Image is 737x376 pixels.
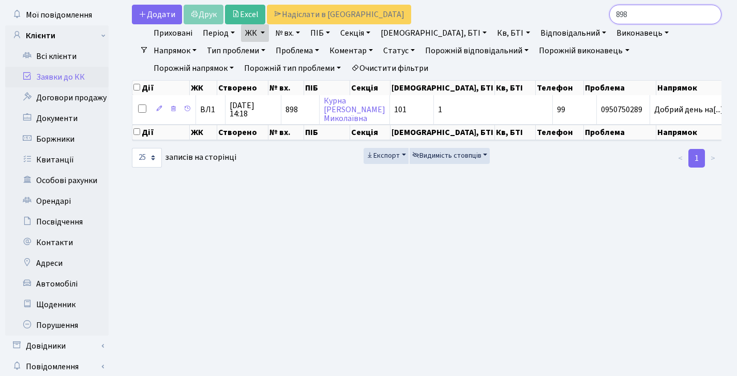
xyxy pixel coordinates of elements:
th: Телефон [536,125,584,140]
a: Період [199,24,239,42]
input: Пошук... [609,5,721,24]
a: Курна[PERSON_NAME]Миколаївна [324,95,385,124]
a: Особові рахунки [5,170,109,191]
span: Мої повідомлення [26,9,92,21]
th: Секція [350,81,390,95]
a: Документи [5,108,109,129]
a: Напрямок [149,42,201,59]
a: ЖК [241,24,269,42]
th: Телефон [536,81,584,95]
a: Порушення [5,315,109,336]
a: Посвідчення [5,212,109,232]
a: Виконавець [612,24,673,42]
a: Автомобілі [5,274,109,294]
span: Видимість стовпців [412,151,482,161]
a: Адреси [5,253,109,274]
a: Приховані [149,24,197,42]
a: Щоденник [5,294,109,315]
a: Договори продажу [5,87,109,108]
a: Клієнти [5,25,109,46]
th: Напрямок [656,125,736,140]
th: Напрямок [656,81,736,95]
a: Excel [225,5,265,24]
th: [DEMOGRAPHIC_DATA], БТІ [390,81,495,95]
th: Проблема [584,125,656,140]
a: Боржники [5,129,109,149]
span: [DATE] 14:18 [230,101,277,118]
span: Додати [139,9,175,20]
label: записів на сторінці [132,148,236,168]
th: Створено [217,81,268,95]
th: Дії [132,125,190,140]
button: Експорт [364,148,409,164]
th: Секція [350,125,390,140]
th: Кв, БТІ [495,125,536,140]
a: Додати [132,5,182,24]
a: Статус [379,42,419,59]
span: 898 [285,104,298,115]
span: 1 [438,104,442,115]
a: Порожній відповідальний [421,42,533,59]
span: 101 [394,104,407,115]
a: Очистити фільтри [347,59,432,77]
th: Створено [217,125,268,140]
th: № вх. [268,125,304,140]
span: Експорт [366,151,400,161]
a: Коментар [325,42,377,59]
a: Кв, БТІ [493,24,534,42]
a: Довідники [5,336,109,356]
a: Секція [336,24,374,42]
th: [DEMOGRAPHIC_DATA], БТІ [390,125,495,140]
a: [DEMOGRAPHIC_DATA], БТІ [377,24,491,42]
a: ПІБ [306,24,334,42]
th: № вх. [268,81,304,95]
a: 1 [688,149,705,168]
th: Дії [132,81,190,95]
a: Порожній тип проблеми [240,59,345,77]
a: № вх. [271,24,304,42]
th: ЖК [190,125,217,140]
button: Видимість стовпців [410,148,490,164]
th: Проблема [584,81,656,95]
a: Контакти [5,232,109,253]
a: Мої повідомлення [5,5,109,25]
a: Проблема [272,42,323,59]
a: Заявки до КК [5,67,109,87]
a: Всі клієнти [5,46,109,67]
select: записів на сторінці [132,148,162,168]
th: ПІБ [304,81,350,95]
th: Кв, БТІ [495,81,536,95]
th: ПІБ [304,125,350,140]
th: ЖК [190,81,217,95]
span: 99 [557,104,565,115]
a: Тип проблеми [203,42,269,59]
a: Порожній напрямок [149,59,238,77]
a: Квитанції [5,149,109,170]
span: 0950750289 [601,106,645,114]
span: Добрий день на[...] [654,104,724,115]
a: Орендарі [5,191,109,212]
a: Порожній виконавець [535,42,633,59]
a: Відповідальний [536,24,610,42]
span: ВЛ1 [200,106,221,114]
